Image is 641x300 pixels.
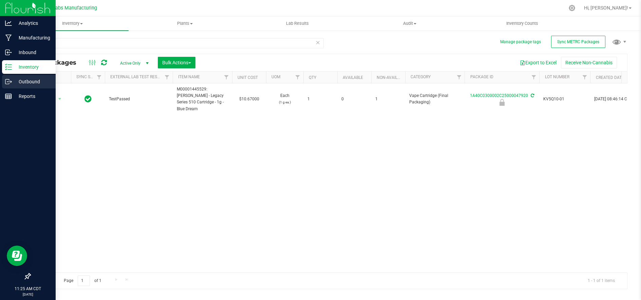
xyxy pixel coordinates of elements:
[12,34,53,42] p: Manufacturing
[343,75,363,80] a: Available
[3,286,53,292] p: 11:25 AM CDT
[528,71,539,83] a: Filter
[271,74,280,79] a: UOM
[470,93,528,98] a: 1A40C0300002C25000047920
[162,71,173,83] a: Filter
[354,20,466,27] span: Audit
[530,93,534,98] span: Sync from Compliance System
[129,16,241,31] a: Plants
[557,39,599,44] span: Sync METRC Packages
[78,276,90,286] input: 1
[270,93,299,105] span: Each
[5,64,12,70] inline-svg: Inventory
[12,78,53,86] p: Outbound
[178,74,200,79] a: Item Name
[409,93,460,105] span: Vape Cartridge (Final Packaging)
[158,57,195,68] button: Bulk Actions
[12,48,53,56] p: Inbound
[377,75,407,80] a: Non-Available
[545,74,569,79] a: Lot Number
[5,34,12,41] inline-svg: Manufacturing
[551,36,605,48] button: Sync METRC Packages
[568,5,576,11] div: Manage settings
[7,246,27,266] iframe: Resource center
[470,74,493,79] a: Package ID
[561,57,617,68] button: Receive Non-Cannabis
[354,16,466,31] a: Audit
[277,20,318,27] span: Lab Results
[5,49,12,56] inline-svg: Inbound
[596,75,624,80] a: Created Date
[177,86,228,112] span: M00001445529: [PERSON_NAME] - Legacy Series 510 Cartridge - 1g - Blue Dream
[316,38,320,47] span: Clear
[307,96,333,102] span: 1
[411,74,431,79] a: Category
[375,96,401,102] span: 1
[56,94,64,104] span: select
[58,276,107,286] span: Page of 1
[5,93,12,100] inline-svg: Reports
[110,74,164,79] a: External Lab Test Result
[16,16,129,31] a: Inventory
[232,83,266,115] td: $10.67000
[241,16,354,31] a: Lab Results
[221,71,232,83] a: Filter
[238,75,258,80] a: Unit Cost
[16,20,129,27] span: Inventory
[12,63,53,71] p: Inventory
[94,71,105,83] a: Filter
[594,96,632,102] span: [DATE] 08:46:14 CDT
[543,96,586,102] span: KV5Q10-01
[35,59,83,66] span: All Packages
[464,99,540,106] div: Not for Sale - Penny Out (TAYLOR NO TOUCHY!)
[582,276,620,286] span: 1 - 1 of 1 items
[162,60,191,65] span: Bulk Actions
[30,38,324,48] input: Search Package ID, Item Name, SKU, Lot or Part Number...
[3,292,53,297] p: [DATE]
[309,75,316,80] a: Qty
[341,96,367,102] span: 0
[579,71,590,83] a: Filter
[453,71,465,83] a: Filter
[12,92,53,100] p: Reports
[5,20,12,27] inline-svg: Analytics
[497,20,547,27] span: Inventory Counts
[292,71,303,83] a: Filter
[109,96,169,102] span: TestPassed
[584,5,628,11] span: Hi, [PERSON_NAME]!
[129,20,241,27] span: Plants
[12,19,53,27] p: Analytics
[42,5,97,11] span: Teal Labs Manufacturing
[76,74,102,79] a: Sync Status
[270,99,299,105] p: (1 g ea.)
[84,94,92,104] span: In Sync
[515,57,561,68] button: Export to Excel
[466,16,579,31] a: Inventory Counts
[5,78,12,85] inline-svg: Outbound
[500,39,541,45] button: Manage package tags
